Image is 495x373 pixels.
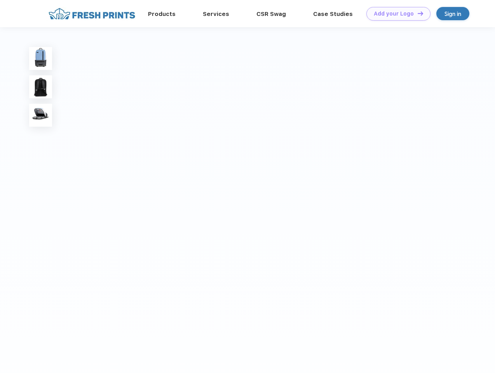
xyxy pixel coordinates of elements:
[29,47,52,70] img: func=resize&h=100
[29,104,52,127] img: func=resize&h=100
[29,75,52,98] img: func=resize&h=100
[374,10,414,17] div: Add your Logo
[148,10,176,17] a: Products
[418,11,423,16] img: DT
[46,7,138,21] img: fo%20logo%202.webp
[444,9,461,18] div: Sign in
[436,7,469,20] a: Sign in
